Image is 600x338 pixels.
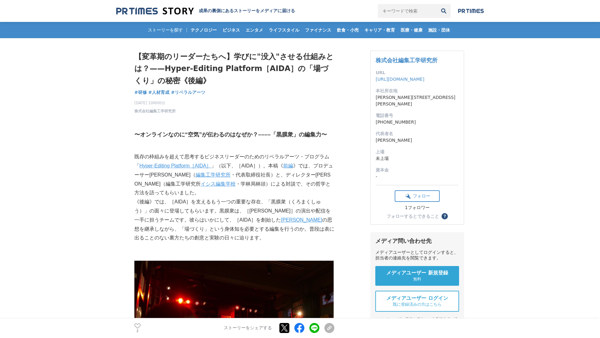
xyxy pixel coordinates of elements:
[375,266,459,286] a: メディアユーザー 新規登録 無料
[243,27,266,33] span: エンタメ
[188,27,219,33] span: テクノロジー
[116,7,194,15] img: 成果の裏側にあるストーリーをメディアに届ける
[398,27,425,33] span: 医療・健康
[442,214,447,218] span: ？
[393,302,442,307] span: 既に登録済みの方はこちら
[199,8,295,14] h2: 成果の裏側にあるストーリーをメディアに届ける
[376,167,459,173] dt: 資本金
[148,89,170,96] a: #人材育成
[134,108,176,114] a: 株式会社編集工学研究所
[281,217,322,223] a: [PERSON_NAME]
[376,155,459,162] dd: 未上場
[334,27,361,33] span: 飲食・小売
[376,131,459,137] dt: 代表者名
[134,89,147,96] a: #研修
[376,173,459,180] dd: -
[386,270,448,276] span: メディアユーザー 新規登録
[376,57,437,64] a: 株式会社編集工学研究所
[458,8,484,13] img: prtimes
[362,27,397,33] span: キャリア・教育
[134,130,334,139] h3: 〜オンラインなのに“空気”が伝わるのはなぜか？––––「黒膜衆」の編集力〜
[134,152,334,197] p: 既存の枠組みを超えて思考するビジネスリーダーのためのリベラルアーツ・プログラム「 」（以下、［AIDA］）。本稿《 》では、プロデューサー[PERSON_NAME]（ ・代表取締役社長）と、ディ...
[139,163,211,168] a: Hyper-Editing Platform［AIDA］
[376,88,459,94] dt: 本社所在地
[437,4,451,18] button: 検索
[302,27,334,33] span: ファイナンス
[375,250,459,261] div: メディアユーザーとしてログインすると、担当者の連絡先を閲覧できます。
[283,163,293,168] a: 前編
[196,172,231,177] a: 編集工学研究所
[243,22,266,38] a: エンタメ
[116,7,295,15] a: 成果の裏側にあるストーリーをメディアに届ける 成果の裏側にあるストーリーをメディアに届ける
[134,330,141,333] p: 2
[134,90,147,95] span: #研修
[266,22,302,38] a: ライフスタイル
[188,22,219,38] a: テクノロジー
[398,22,425,38] a: 医療・健康
[134,100,176,106] span: [DATE] 10時00分
[442,213,448,219] button: ？
[426,22,452,38] a: 施設・団体
[375,237,459,245] div: メディア問い合わせ先
[395,190,440,202] button: フォロー
[375,291,459,312] a: メディアユーザー ログイン 既に登録済みの方はこちら
[220,22,242,38] a: ビジネス
[376,69,459,76] dt: URL
[220,27,242,33] span: ビジネス
[376,137,459,144] dd: [PERSON_NAME]
[386,295,448,302] span: メディアユーザー ログイン
[201,181,236,187] a: イシス編集学校
[395,205,440,211] div: 1フォロワー
[376,94,459,107] dd: [PERSON_NAME][STREET_ADDRESS][PERSON_NAME]
[224,325,272,331] p: ストーリーをシェアする
[426,27,452,33] span: 施設・団体
[376,119,459,125] dd: [PHONE_NUMBER]
[134,51,334,87] h1: 【変革期のリーダーたちへ】学びに"没入"させる仕組みとは？——Hyper-Editing Platform［AIDA］の「場づくり」の秘密《後編》
[266,27,302,33] span: ライフスタイル
[134,197,334,243] p: 《後編》では、［AIDA］を支えるもう一つの重要な存在、「黒膜衆（くろまくしゅう）」の面々に登場してもらいます。黒膜衆は、［[PERSON_NAME]］の演出や配信を一手に担うチームです。彼らは...
[376,112,459,119] dt: 電話番号
[376,77,424,82] a: [URL][DOMAIN_NAME]
[378,4,437,18] input: キーワードで検索
[376,149,459,155] dt: 上場
[362,22,397,38] a: キャリア・教育
[334,22,361,38] a: 飲食・小売
[148,90,170,95] span: #人材育成
[171,89,205,96] a: #リベラルアーツ
[302,22,334,38] a: ファイナンス
[387,214,439,218] div: フォローするとできること
[413,276,421,282] span: 無料
[171,90,205,95] span: #リベラルアーツ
